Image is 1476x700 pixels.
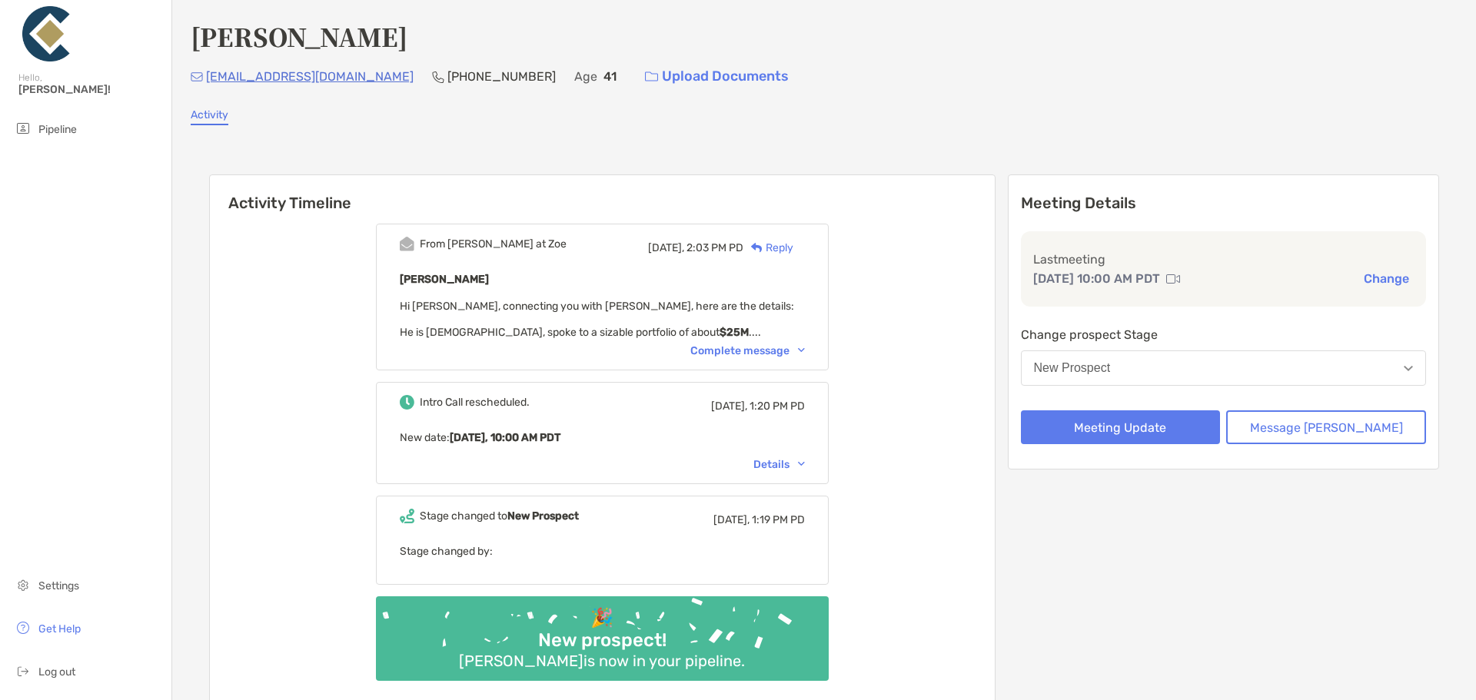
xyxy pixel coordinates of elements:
p: New date : [400,428,805,447]
img: Phone Icon [432,71,444,83]
div: [PERSON_NAME] is now in your pipeline. [453,652,751,670]
a: Upload Documents [635,60,799,93]
p: Last meeting [1033,250,1414,269]
p: Change prospect Stage [1021,325,1427,344]
div: Stage changed to [420,509,579,523]
button: Change [1359,270,1414,287]
button: Message [PERSON_NAME] [1226,410,1426,444]
p: Age [574,67,597,86]
h6: Activity Timeline [210,175,995,212]
div: Complete message [690,344,805,357]
span: [DATE], [711,400,747,413]
button: New Prospect [1021,350,1427,386]
img: button icon [645,71,658,82]
b: [DATE], 10:00 AM PDT [450,431,560,444]
p: Meeting Details [1021,194,1427,213]
div: New Prospect [1034,361,1111,375]
span: Get Help [38,622,81,635]
img: communication type [1166,273,1180,285]
b: [PERSON_NAME] [400,273,489,286]
span: 1:20 PM PD [750,400,805,413]
p: Stage changed by: [400,542,805,561]
img: Zoe Logo [18,6,74,61]
b: New Prospect [507,509,579,523]
span: [DATE], [648,241,684,254]
img: Event icon [400,509,414,523]
img: settings icon [14,576,32,594]
img: Chevron icon [798,348,805,353]
a: Activity [191,108,228,125]
img: Reply icon [751,243,763,253]
span: 2:03 PM PD [686,241,743,254]
img: Event icon [400,395,414,410]
div: New prospect! [532,629,673,652]
span: 1:19 PM PD [752,513,805,526]
div: 🎉 [584,607,620,629]
img: Confetti [376,596,829,668]
span: [DATE], [713,513,750,526]
p: [PHONE_NUMBER] [447,67,556,86]
div: Reply [743,240,793,256]
button: Meeting Update [1021,410,1221,444]
strong: $25M [720,326,749,339]
p: [DATE] 10:00 AM PDT [1033,269,1160,288]
span: [PERSON_NAME]! [18,83,162,96]
div: From [PERSON_NAME] at Zoe [420,237,567,250]
img: Open dropdown arrow [1404,366,1413,371]
div: Details [753,458,805,471]
p: [EMAIL_ADDRESS][DOMAIN_NAME] [206,67,414,86]
img: logout icon [14,662,32,680]
span: Log out [38,665,75,678]
img: get-help icon [14,619,32,637]
img: Event icon [400,237,414,251]
span: Hi [PERSON_NAME], connecting you with [PERSON_NAME], here are the details: He is [DEMOGRAPHIC_DAT... [400,300,794,339]
span: Pipeline [38,123,77,136]
span: Settings [38,579,79,592]
img: pipeline icon [14,119,32,138]
h4: [PERSON_NAME] [191,18,407,54]
img: Chevron icon [798,462,805,466]
div: Intro Call rescheduled. [420,396,530,409]
img: Email Icon [191,72,203,81]
p: 41 [603,67,617,86]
